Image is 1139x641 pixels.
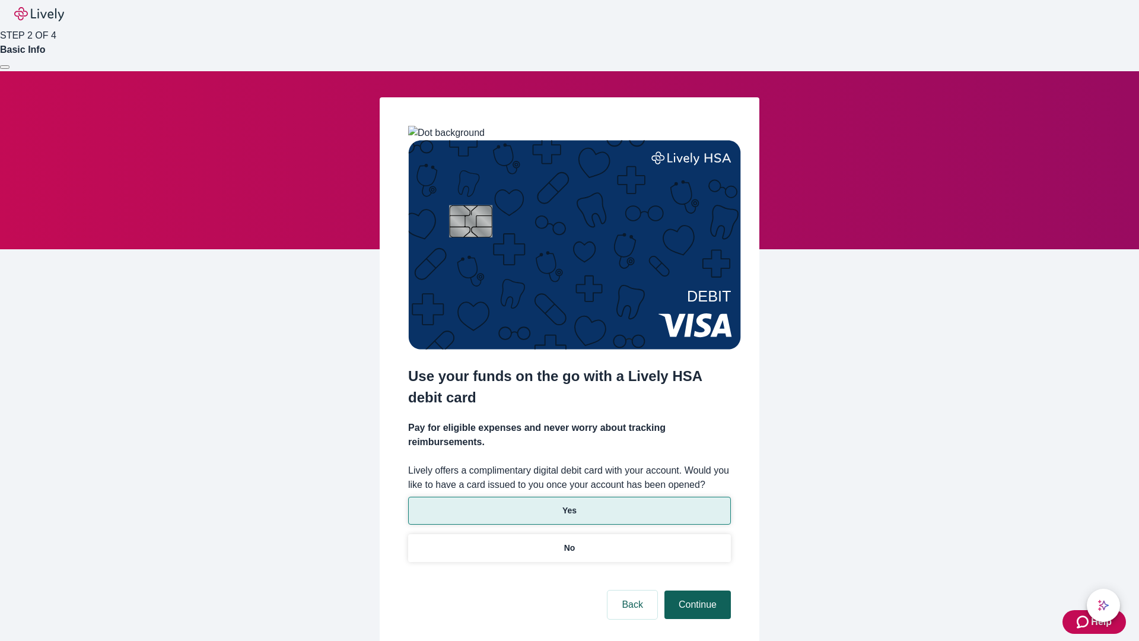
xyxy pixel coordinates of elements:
img: Lively [14,7,64,21]
button: chat [1087,589,1120,622]
p: Yes [562,504,577,517]
button: Continue [664,591,731,619]
button: No [408,534,731,562]
h4: Pay for eligible expenses and never worry about tracking reimbursements. [408,421,731,449]
p: No [564,542,575,554]
label: Lively offers a complimentary digital debit card with your account. Would you like to have a card... [408,464,731,492]
button: Back [607,591,657,619]
svg: Lively AI Assistant [1097,599,1109,611]
button: Zendesk support iconHelp [1062,610,1126,634]
img: Dot background [408,126,485,140]
button: Yes [408,497,731,525]
span: Help [1091,615,1112,629]
img: Debit card [408,140,741,350]
svg: Zendesk support icon [1077,615,1091,629]
h2: Use your funds on the go with a Lively HSA debit card [408,366,731,408]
